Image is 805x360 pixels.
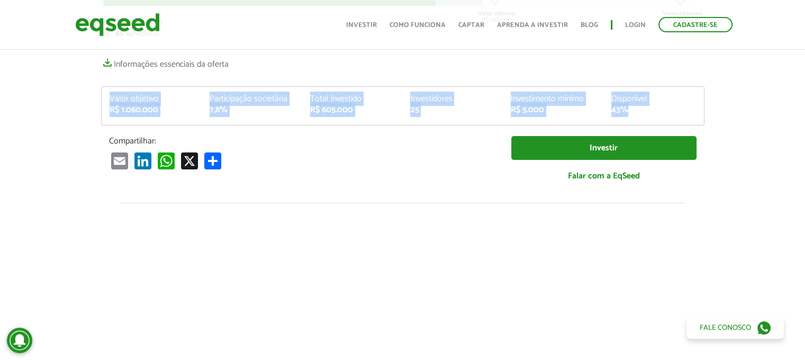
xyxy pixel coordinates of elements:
[310,95,395,103] div: Total investido
[75,11,160,39] img: EqSeed
[511,136,697,160] a: Investir
[110,106,194,114] div: R$ 1.060.000
[511,106,595,114] div: R$ 5.000
[310,106,395,114] div: R$ 605.000
[611,106,696,114] div: 43%
[210,95,294,103] div: Participação societária
[109,136,495,146] p: Compartilhar:
[156,151,177,169] a: WhatsApp
[109,151,130,169] a: Email
[511,95,595,103] div: Investimento mínimo
[110,95,194,103] div: Valor objetivo
[410,95,495,103] div: Investidores
[497,22,568,29] a: Aprenda a investir
[581,22,598,29] a: Blog
[686,317,784,339] a: Fale conosco
[511,165,697,187] a: Falar com a EqSeed
[101,54,229,69] a: Informações essenciais da oferta
[410,106,495,114] div: 25
[210,106,294,114] div: 7,8%
[202,151,223,169] a: Compartilhar
[625,22,646,29] a: Login
[390,22,446,29] a: Como funciona
[346,22,377,29] a: Investir
[458,22,484,29] a: Captar
[611,95,696,103] div: Disponível
[179,151,200,169] a: X
[658,17,732,32] a: Cadastre-se
[132,151,153,169] a: LinkedIn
